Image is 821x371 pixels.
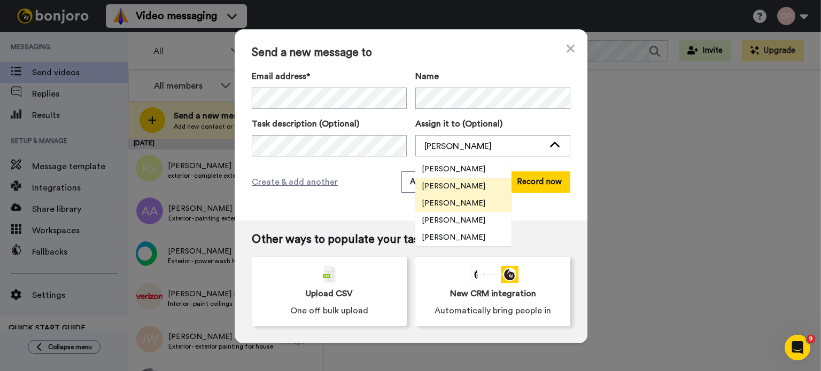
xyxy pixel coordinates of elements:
span: Automatically bring people in [435,304,551,317]
span: Other ways to populate your tasklist [252,233,570,246]
span: Send a new message to [252,46,570,59]
span: Create & add another [252,176,338,188]
span: [PERSON_NAME] [415,198,492,209]
img: csv-grey.png [323,266,336,283]
span: Upload CSV [306,287,353,300]
span: [PERSON_NAME] [415,215,492,226]
button: Record now [508,171,570,193]
span: [PERSON_NAME] [415,232,492,243]
div: [PERSON_NAME] [424,140,544,153]
span: One off bulk upload [290,304,368,317]
label: Task description (Optional) [252,117,407,130]
span: Name [415,70,439,83]
span: New CRM integration [450,287,536,300]
label: Assign it to (Optional) [415,117,570,130]
span: 9 [807,335,815,343]
div: animation [467,266,518,283]
label: Email address* [252,70,407,83]
span: [PERSON_NAME] [415,164,492,175]
span: [PERSON_NAME] [415,181,492,192]
button: Add and record later [401,171,495,193]
iframe: Intercom live chat [785,335,810,360]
